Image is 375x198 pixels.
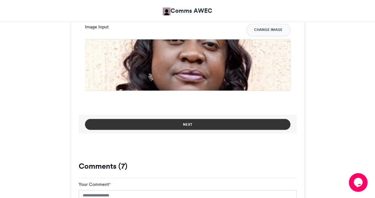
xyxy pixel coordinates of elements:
[85,119,290,130] button: Next
[85,24,109,30] label: Image Input
[349,173,369,192] iframe: chat widget
[79,181,111,187] label: Your Comment
[163,6,212,15] a: Comms AWEC
[246,24,290,36] button: Change Image
[163,7,170,15] img: Comms AWEC
[79,162,297,170] h3: Comments (7)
